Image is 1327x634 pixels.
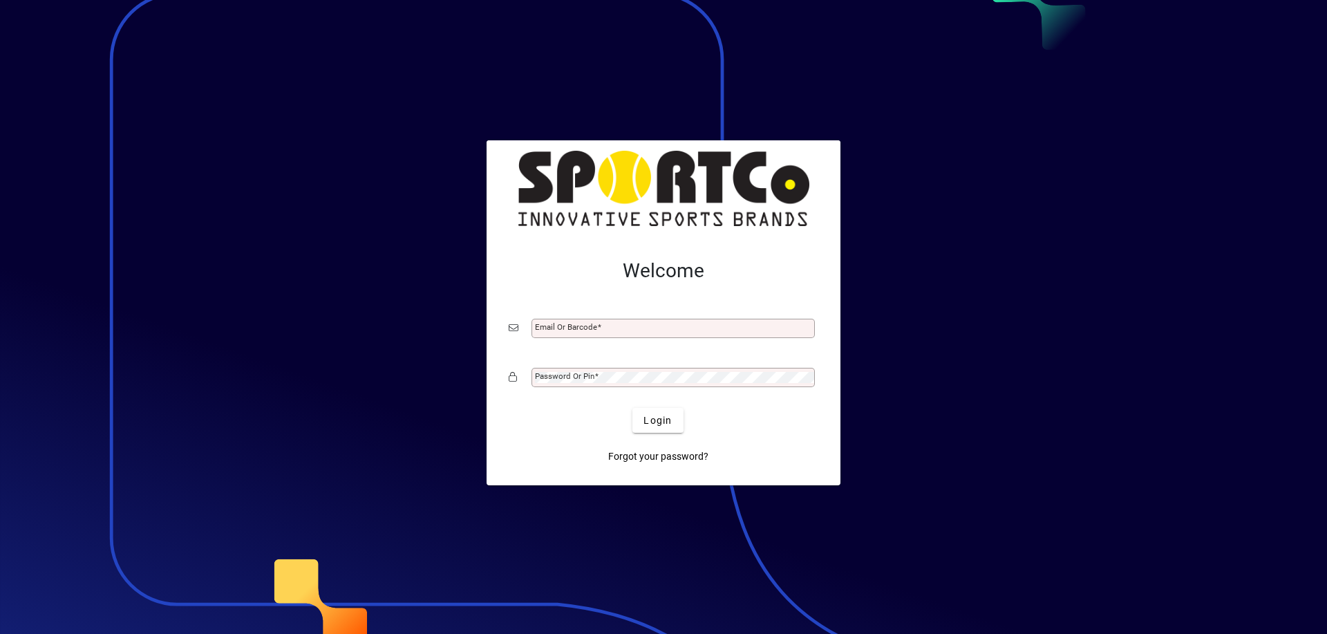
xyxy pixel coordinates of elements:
[603,444,714,469] a: Forgot your password?
[632,408,683,433] button: Login
[535,322,597,332] mat-label: Email or Barcode
[643,413,672,428] span: Login
[608,449,708,464] span: Forgot your password?
[509,259,818,283] h2: Welcome
[535,371,594,381] mat-label: Password or Pin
